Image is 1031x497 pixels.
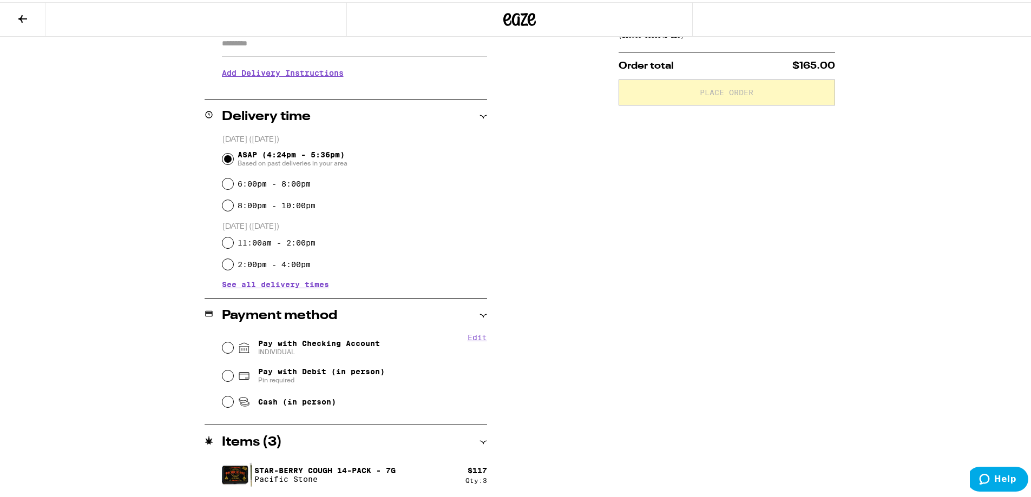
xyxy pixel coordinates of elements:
[222,220,487,230] p: [DATE] ([DATE])
[258,346,380,354] span: INDIVIDUAL
[238,157,347,165] span: Based on past deliveries in your area
[700,87,753,94] span: Place Order
[222,132,487,143] p: [DATE] ([DATE])
[619,77,835,103] button: Place Order
[970,465,1028,492] iframe: Opens a widget where you can find more information
[465,475,487,482] div: Qty: 3
[238,236,316,245] label: 11:00am - 2:00pm
[254,473,396,481] p: Pacific Stone
[238,177,311,186] label: 6:00pm - 8:00pm
[238,258,311,267] label: 2:00pm - 4:00pm
[222,83,487,92] p: We'll contact you at [PHONE_NUMBER] when we arrive
[238,199,316,208] label: 8:00pm - 10:00pm
[222,279,329,286] button: See all delivery times
[258,395,336,404] span: Cash (in person)
[258,365,385,374] span: Pay with Debit (in person)
[222,458,252,488] img: Star-berry Cough 14-Pack - 7g
[222,307,337,320] h2: Payment method
[258,374,385,382] span: Pin required
[468,464,487,473] div: $ 117
[222,58,487,83] h3: Add Delivery Instructions
[254,464,396,473] p: Star-berry Cough 14-Pack - 7g
[222,434,282,447] h2: Items ( 3 )
[619,59,674,69] span: Order total
[792,59,835,69] span: $165.00
[238,148,347,165] span: ASAP (4:24pm - 5:36pm)
[222,108,311,121] h2: Delivery time
[258,337,380,354] span: Pay with Checking Account
[468,331,487,340] button: Edit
